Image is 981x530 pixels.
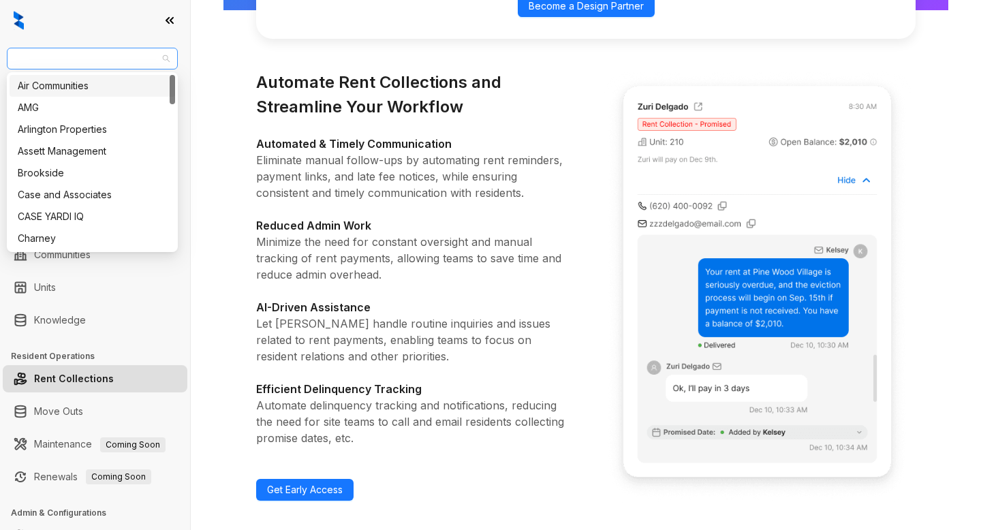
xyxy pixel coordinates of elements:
div: Case and Associates [18,187,167,202]
li: Maintenance [3,431,187,458]
a: Get Early Access [256,479,354,501]
li: Leads [3,91,187,119]
div: Arlington Properties [18,122,167,137]
img: logo [14,11,24,30]
h4: Automated & Timely Communication [256,136,570,152]
div: Arlington Properties [10,119,175,140]
h4: Efficient Delinquency Tracking [256,381,570,397]
div: Charney [18,231,167,246]
p: Automate delinquency tracking and notifications, reducing the need for site teams to call and ema... [256,397,570,446]
img: Automate Rent Collections and Streamline Your Workflow [602,70,912,503]
div: AMG [18,100,167,115]
a: Move Outs [34,398,83,425]
span: Coming Soon [100,437,166,452]
li: Rent Collections [3,365,187,392]
p: Let [PERSON_NAME] handle routine inquiries and issues related to rent payments, enabling teams to... [256,315,570,364]
li: Renewals [3,463,187,490]
a: Communities [34,241,91,268]
li: Communities [3,241,187,268]
p: Eliminate manual follow-ups by automating rent reminders, payment links, and late fee notices, wh... [256,152,570,201]
h4: Reduced Admin Work [256,217,570,234]
a: Knowledge [34,307,86,334]
a: RenewalsComing Soon [34,463,151,490]
div: CASE YARDI IQ [10,206,175,228]
li: Leasing [3,150,187,177]
li: Collections [3,183,187,210]
div: Air Communities [10,75,175,97]
h3: Admin & Configurations [11,507,190,519]
div: Brookside [18,166,167,181]
p: Minimize the need for constant oversight and manual tracking of rent payments, allowing teams to ... [256,234,570,283]
span: Assett Management [15,48,170,69]
h3: Resident Operations [11,350,190,362]
a: Rent Collections [34,365,114,392]
h3: Automate Rent Collections and Streamline Your Workflow [256,70,570,119]
li: Units [3,274,187,301]
span: Get Early Access [267,482,343,497]
h4: AI-Driven Assistance [256,299,570,315]
div: Assett Management [10,140,175,162]
a: Units [34,274,56,301]
div: Case and Associates [10,184,175,206]
div: Brookside [10,162,175,184]
li: Knowledge [3,307,187,334]
div: Charney [10,228,175,249]
li: Move Outs [3,398,187,425]
div: CASE YARDI IQ [18,209,167,224]
div: Assett Management [18,144,167,159]
div: Air Communities [18,78,167,93]
div: AMG [10,97,175,119]
span: Coming Soon [86,469,151,484]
